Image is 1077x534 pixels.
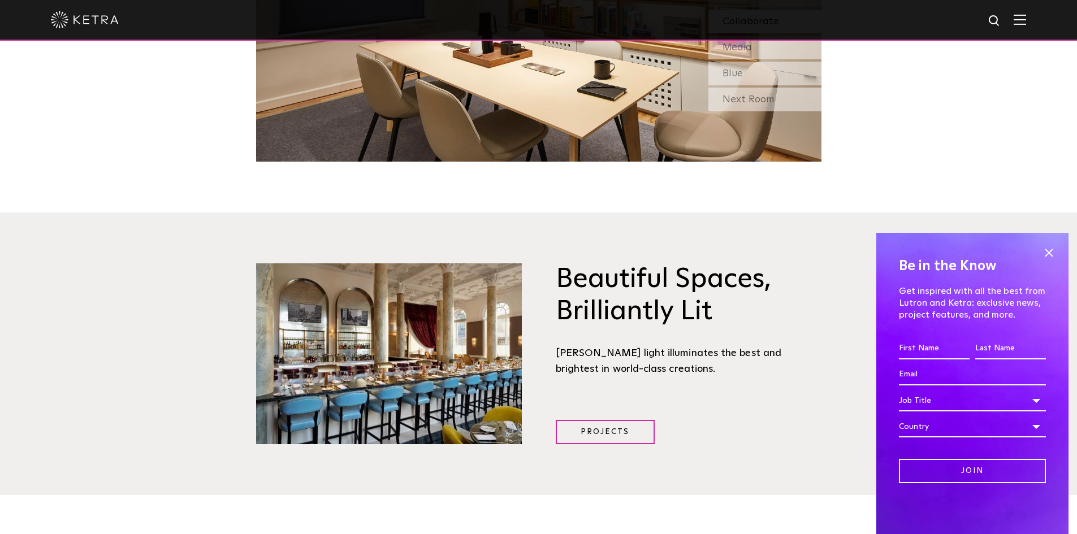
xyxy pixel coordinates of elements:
h4: Be in the Know [899,255,1046,277]
div: Country [899,416,1046,437]
img: search icon [988,14,1002,28]
input: Email [899,364,1046,385]
input: Last Name [975,338,1046,359]
input: First Name [899,338,970,359]
span: Blue [723,68,743,79]
a: Projects [556,420,655,444]
div: Job Title [899,390,1046,411]
div: Next Room [708,88,821,111]
img: Brilliantly Lit@2x [256,263,522,444]
img: Hamburger%20Nav.svg [1014,14,1026,25]
span: Media [723,42,752,53]
h3: Beautiful Spaces, Brilliantly Lit [556,263,821,328]
input: Join [899,459,1046,483]
img: ketra-logo-2019-white [51,11,119,28]
div: [PERSON_NAME] light illuminates the best and brightest in world-class creations. [556,345,821,377]
p: Get inspired with all the best from Lutron and Ketra: exclusive news, project features, and more. [899,285,1046,320]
